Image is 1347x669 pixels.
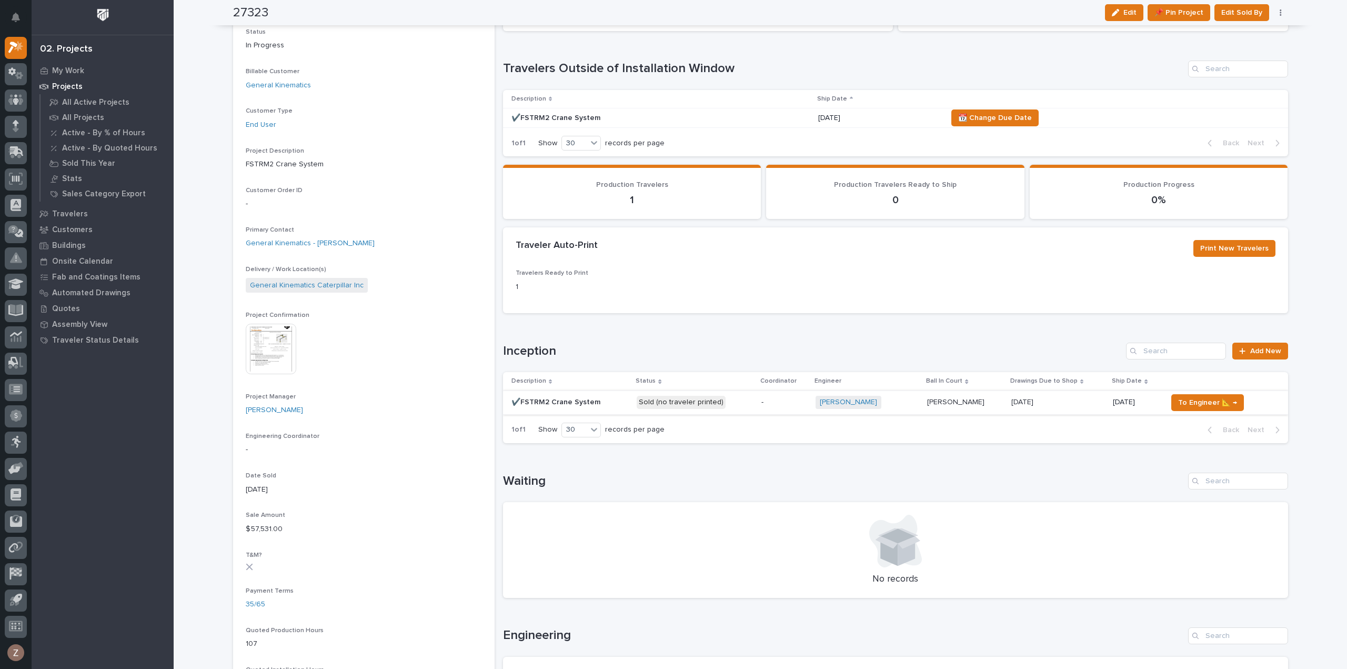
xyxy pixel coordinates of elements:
p: records per page [605,425,665,434]
p: - [761,398,807,407]
span: Customer Order ID [246,187,303,194]
p: 0 [779,194,1012,206]
p: Travelers [52,209,88,219]
a: 35/65 [246,599,265,610]
p: 1 of 1 [503,417,534,443]
span: Status [246,29,266,35]
button: Edit Sold By [1214,4,1269,21]
span: Billable Customer [246,68,299,75]
button: users-avatar [5,642,27,664]
input: Search [1126,343,1226,360]
a: Fab and Coatings Items [32,269,174,285]
a: Buildings [32,237,174,253]
p: [DATE] [1113,398,1159,407]
div: Search [1188,473,1288,490]
p: [PERSON_NAME] [927,396,987,407]
p: Buildings [52,241,86,251]
a: General Kinematics Caterpillar Inc [250,280,364,291]
a: Travelers [32,206,174,222]
a: Sales Category Export [41,186,174,201]
p: Automated Drawings [52,288,130,298]
a: My Work [32,63,174,78]
p: 107 [246,638,482,650]
p: Onsite Calendar [52,257,113,266]
p: ✔️FSTRM2 Crane System [511,396,602,407]
button: To Engineer 📐 → [1171,394,1244,411]
span: Primary Contact [246,227,294,233]
span: T&M? [246,552,262,558]
a: Traveler Status Details [32,332,174,348]
span: 📆 Change Due Date [958,112,1032,124]
button: Notifications [5,6,27,28]
span: Payment Terms [246,588,294,594]
p: - [246,198,482,209]
span: Project Description [246,148,304,154]
a: Projects [32,78,174,94]
button: Print New Travelers [1193,240,1275,257]
p: Status [636,375,656,387]
p: $ 57,531.00 [246,524,482,535]
p: Coordinator [760,375,797,387]
span: Project Manager [246,394,296,400]
a: [PERSON_NAME] [820,398,877,407]
button: Edit [1105,4,1143,21]
p: [DATE] [246,484,482,495]
div: Sold (no traveler printed) [637,396,726,409]
span: 📌 Pin Project [1154,6,1203,19]
p: Projects [52,82,83,92]
a: End User [246,119,276,131]
tr: ✔️FSTRM2 Crane System[DATE]📆 Change Due Date [503,108,1288,128]
span: Back [1217,138,1239,148]
span: Production Progress [1123,181,1194,188]
tr: ✔️FSTRM2 Crane System✔️FSTRM2 Crane System Sold (no traveler printed)-[PERSON_NAME] [PERSON_NAME]... [503,391,1288,414]
span: Travelers Ready to Print [516,270,588,276]
p: - [246,444,482,455]
a: All Active Projects [41,95,174,109]
h1: Engineering [503,628,1184,643]
span: Next [1248,138,1271,148]
a: General Kinematics - [PERSON_NAME] [246,238,375,249]
p: Traveler Status Details [52,336,139,345]
input: Search [1188,627,1288,644]
p: 1 [516,282,760,293]
span: Date Sold [246,473,276,479]
p: Fab and Coatings Items [52,273,140,282]
p: Quotes [52,304,80,314]
span: Back [1217,425,1239,435]
p: All Active Projects [62,98,129,107]
h1: Travelers Outside of Installation Window [503,61,1184,76]
p: All Projects [62,113,104,123]
span: Sale Amount [246,512,285,518]
div: Notifications [13,13,27,29]
p: Customers [52,225,93,235]
span: Quoted Production Hours [246,627,324,634]
h2: 27323 [233,5,268,21]
a: Stats [41,171,174,186]
p: [DATE] [1011,396,1036,407]
button: Next [1243,425,1288,435]
button: 📌 Pin Project [1148,4,1210,21]
a: Assembly View [32,316,174,332]
p: Show [538,425,557,434]
h1: Inception [503,344,1122,359]
p: Ball In Court [926,375,962,387]
p: 1 of 1 [503,131,534,156]
span: Edit [1123,8,1137,17]
h1: Waiting [503,474,1184,489]
span: Customer Type [246,108,293,114]
div: 30 [562,424,587,435]
p: Active - By % of Hours [62,128,145,138]
a: Active - By % of Hours [41,125,174,140]
input: Search [1188,61,1288,77]
p: Active - By Quoted Hours [62,144,157,153]
button: Next [1243,138,1288,148]
button: 📆 Change Due Date [951,109,1039,126]
span: Next [1248,425,1271,435]
p: Ship Date [817,93,847,105]
p: Description [511,375,546,387]
p: Sold This Year [62,159,115,168]
p: In Progress [246,40,482,51]
span: Project Confirmation [246,312,309,318]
